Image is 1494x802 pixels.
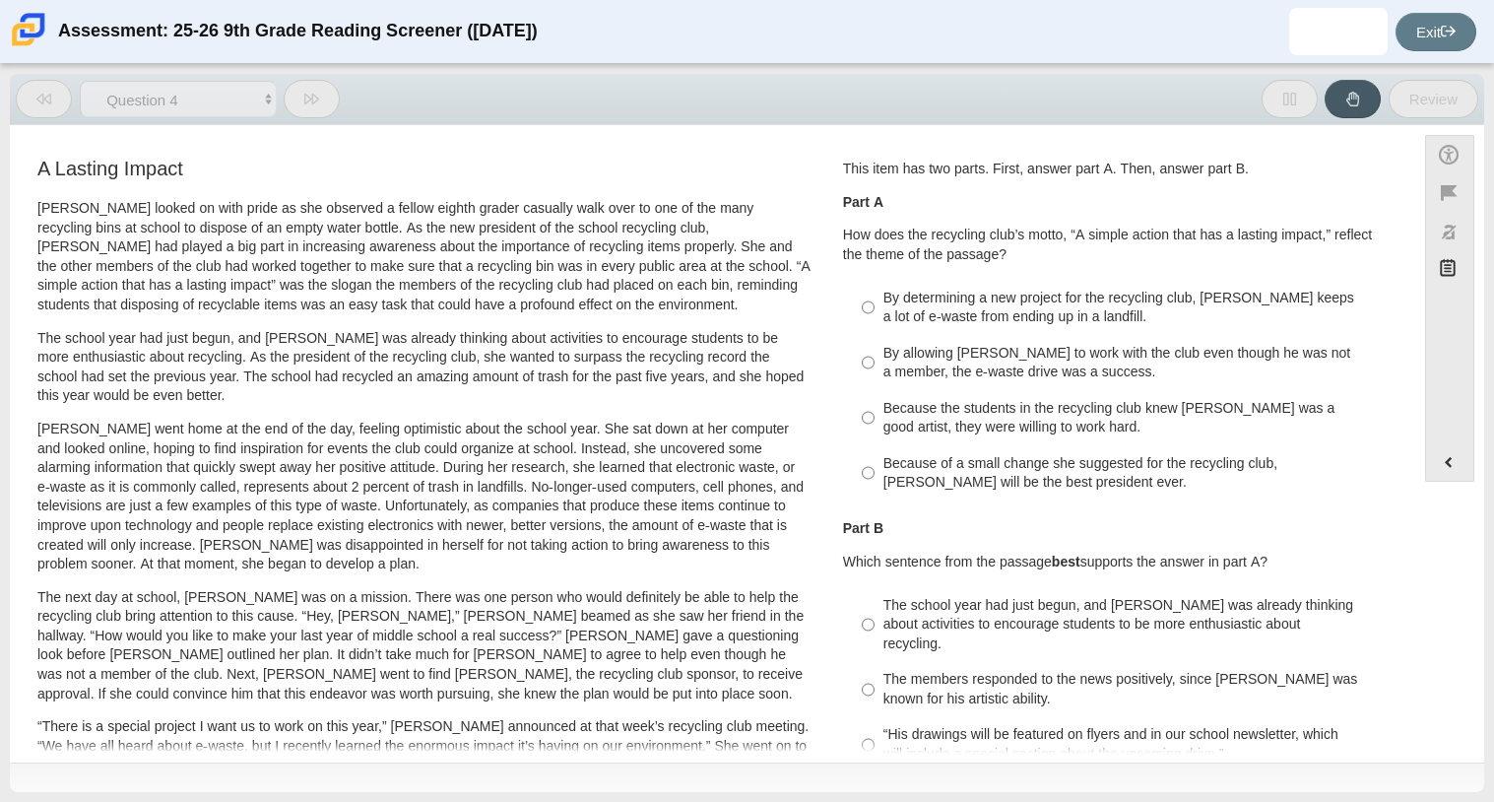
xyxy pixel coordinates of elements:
[1325,80,1381,118] button: Raise Your Hand
[1425,135,1474,173] button: Open Accessibility Menu
[883,344,1381,382] div: By allowing [PERSON_NAME] to work with the club even though he was not a member, the e-waste driv...
[883,670,1381,708] div: The members responded to the news positively, since [PERSON_NAME] was known for his artistic abil...
[1052,553,1080,570] b: best
[843,226,1391,264] p: How does the recycling club’s motto, “A simple action that has a lasting impact,” reflect the the...
[1323,16,1354,47] img: angel.arroyomadrig.UWdbXa
[883,596,1381,654] div: The school year had just begun, and [PERSON_NAME] was already thinking about activities to encour...
[37,158,811,179] h3: A Lasting Impact
[843,193,883,211] b: Part A
[1396,13,1476,51] a: Exit
[20,135,1405,755] div: Assessment items
[58,8,538,55] div: Assessment: 25-26 9th Grade Reading Screener ([DATE])
[883,289,1381,327] div: By determining a new project for the recycling club, [PERSON_NAME] keeps a lot of e-waste from en...
[37,199,811,315] p: [PERSON_NAME] looked on with pride as she observed a fellow eighth grader casually walk over to o...
[883,399,1381,437] div: Because the students in the recycling club knew [PERSON_NAME] was a good artist, they were willin...
[883,454,1381,493] div: Because of a small change she suggested for the recycling club, [PERSON_NAME] will be the best pr...
[1389,80,1478,118] button: Review
[843,519,883,537] b: Part B
[1425,213,1474,251] button: Toggle response masking
[37,329,811,406] p: The school year had just begun, and [PERSON_NAME] was already thinking about activities to encour...
[1425,251,1474,292] button: Notepad
[843,553,1391,572] p: Which sentence from the passage supports the answer in part A?
[883,725,1381,764] div: “His drawings will be featured on flyers and in our school newsletter, which will include a speci...
[8,36,49,53] a: Carmen School of Science & Technology
[1426,443,1473,481] button: Expand menu. Displays the button labels.
[8,9,49,50] img: Carmen School of Science & Technology
[37,420,811,574] p: [PERSON_NAME] went home at the end of the day, feeling optimistic about the school year. She sat ...
[37,588,811,704] p: The next day at school, [PERSON_NAME] was on a mission. There was one person who would definitely...
[1425,173,1474,212] button: Flag item
[843,160,1391,179] p: This item has two parts. First, answer part A. Then, answer part B.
